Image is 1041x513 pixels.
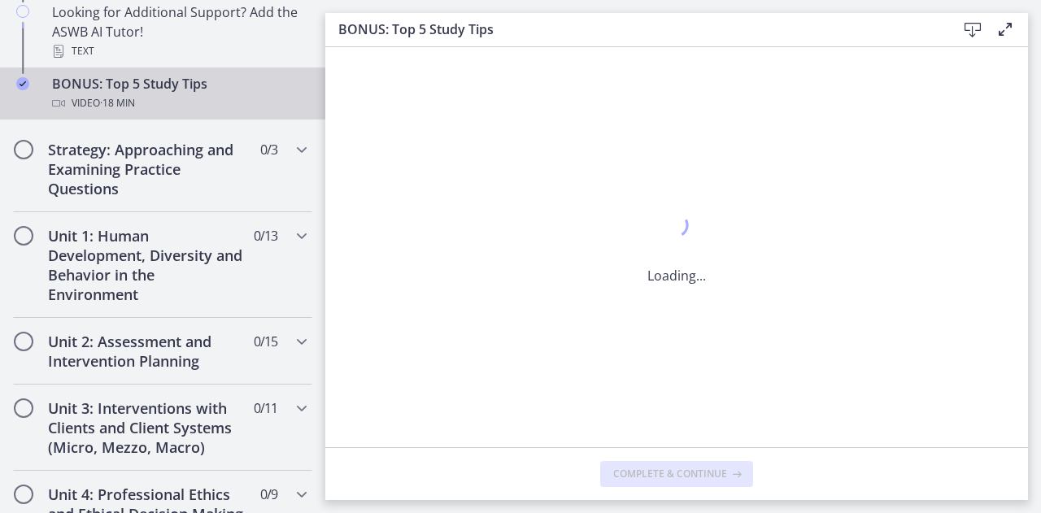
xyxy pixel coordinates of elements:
[48,226,246,304] h2: Unit 1: Human Development, Diversity and Behavior in the Environment
[254,332,277,351] span: 0 / 15
[100,93,135,113] span: · 18 min
[52,2,306,61] div: Looking for Additional Support? Add the ASWB AI Tutor!
[52,93,306,113] div: Video
[48,332,246,371] h2: Unit 2: Assessment and Intervention Planning
[613,467,727,480] span: Complete & continue
[260,140,277,159] span: 0 / 3
[52,41,306,61] div: Text
[254,398,277,418] span: 0 / 11
[600,461,753,487] button: Complete & continue
[254,226,277,246] span: 0 / 13
[16,77,29,90] i: Completed
[48,398,246,457] h2: Unit 3: Interventions with Clients and Client Systems (Micro, Mezzo, Macro)
[338,20,930,39] h3: BONUS: Top 5 Study Tips
[260,485,277,504] span: 0 / 9
[52,74,306,113] div: BONUS: Top 5 Study Tips
[48,140,246,198] h2: Strategy: Approaching and Examining Practice Questions
[647,209,706,246] div: 1
[647,266,706,285] p: Loading...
